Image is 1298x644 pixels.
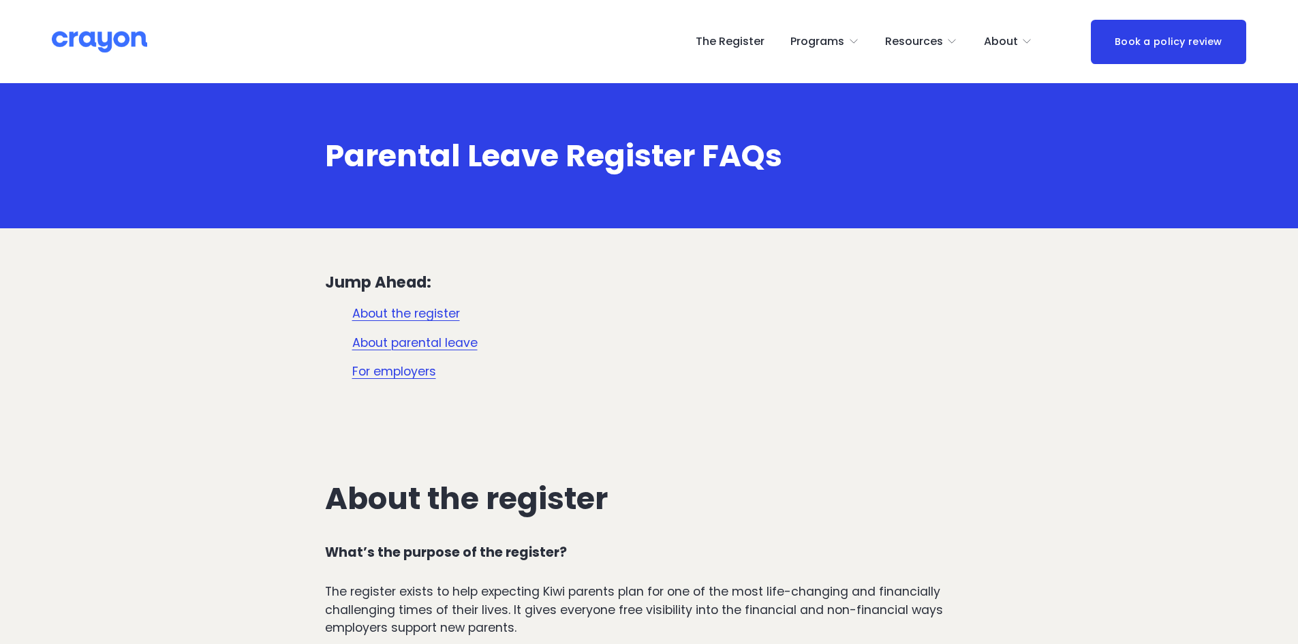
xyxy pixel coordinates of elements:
[984,31,1033,52] a: folder dropdown
[52,30,147,54] img: Crayon
[352,305,460,322] a: About the register
[325,482,974,516] h2: About the register
[885,31,958,52] a: folder dropdown
[790,31,859,52] a: folder dropdown
[790,32,844,52] span: Programs
[325,545,974,561] h4: What’s the purpose of the register?
[325,271,431,293] strong: Jump Ahead:
[352,363,436,380] a: For employers
[325,583,974,637] p: The register exists to help expecting Kiwi parents plan for one of the most life-changing and fin...
[984,32,1018,52] span: About
[885,32,943,52] span: Resources
[696,31,764,52] a: The Register
[325,139,1068,173] h2: Parental Leave Register FAQs
[352,335,478,351] a: About parental leave
[1091,20,1246,64] a: Book a policy review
